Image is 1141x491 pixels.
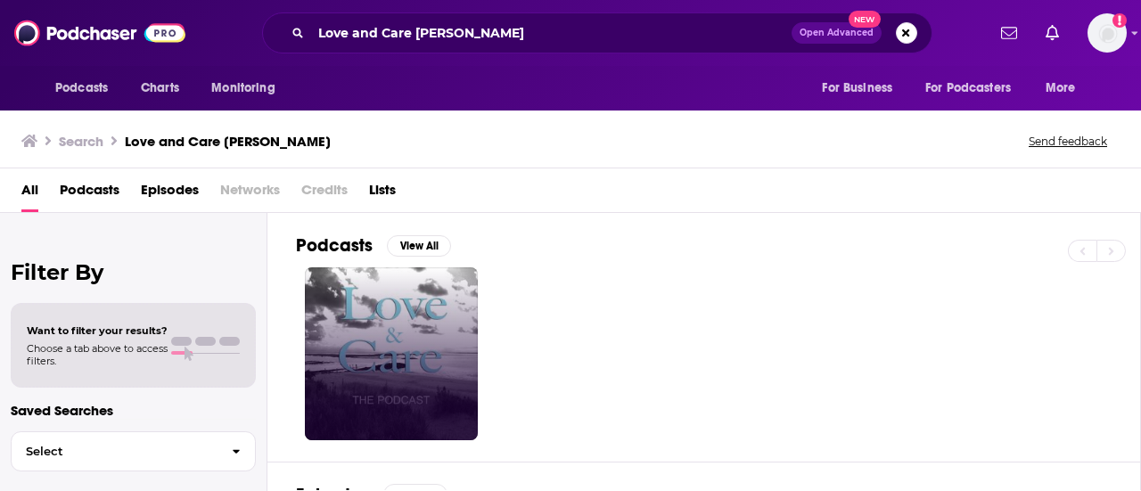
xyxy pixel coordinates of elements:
button: Select [11,431,256,471]
img: Podchaser - Follow, Share and Rate Podcasts [14,16,185,50]
a: Episodes [141,176,199,212]
button: open menu [809,71,915,105]
a: Show notifications dropdown [994,18,1024,48]
div: Search podcasts, credits, & more... [262,12,932,53]
button: Open AdvancedNew [792,22,882,44]
button: open menu [43,71,131,105]
input: Search podcasts, credits, & more... [311,19,792,47]
p: Saved Searches [11,402,256,419]
a: Charts [129,71,190,105]
button: Send feedback [1023,134,1112,149]
button: open menu [1033,71,1098,105]
a: Podcasts [60,176,119,212]
span: More [1046,76,1076,101]
span: Choose a tab above to access filters. [27,342,168,367]
h3: Love and Care [PERSON_NAME] [125,133,331,150]
span: Charts [141,76,179,101]
span: Want to filter your results? [27,324,168,337]
a: Show notifications dropdown [1038,18,1066,48]
button: View All [387,235,451,257]
span: Monitoring [211,76,275,101]
span: For Business [822,76,892,101]
h2: Filter By [11,259,256,285]
h2: Podcasts [296,234,373,257]
button: open menu [199,71,298,105]
span: Logged in as dvarilias [1088,13,1127,53]
span: Select [12,446,218,457]
h3: Search [59,133,103,150]
span: For Podcasters [925,76,1011,101]
span: Open Advanced [800,29,874,37]
span: New [849,11,881,28]
span: Podcasts [55,76,108,101]
span: Networks [220,176,280,212]
a: All [21,176,38,212]
img: User Profile [1088,13,1127,53]
button: Show profile menu [1088,13,1127,53]
button: open menu [914,71,1037,105]
svg: Add a profile image [1112,13,1127,28]
span: Credits [301,176,348,212]
a: Lists [369,176,396,212]
a: PodcastsView All [296,234,451,257]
